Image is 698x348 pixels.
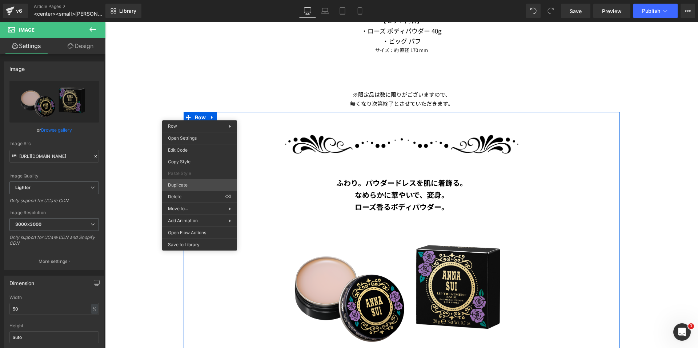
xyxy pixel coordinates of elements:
div: Image Src [9,141,99,146]
div: Image [9,62,25,72]
div: Image Resolution [9,210,99,215]
span: Row [168,123,177,129]
span: Open Settings [168,135,231,141]
span: 1 [688,323,694,329]
span: ⌫ [225,193,231,200]
b: なめらかに華やいで、変身。 [250,168,344,178]
div: Width [9,295,99,300]
a: Expand / Collapse [103,90,112,101]
a: Design [54,38,107,54]
div: Dimension [9,276,35,286]
span: Paste Style [168,170,231,177]
div: % [91,304,98,314]
div: or [9,126,99,134]
button: More [681,4,695,18]
input: auto [9,303,99,315]
b: ふわり。パウダードレスを肌に着飾る。 [231,156,362,166]
a: Desktop [299,4,316,18]
div: Only support for UCare CDN [9,198,99,208]
span: Duplicate [168,182,231,188]
span: Image [19,27,35,33]
a: Tablet [334,4,351,18]
a: Mobile [351,4,369,18]
p: 無くなり次第終了とさせていただきます。 [84,77,509,87]
span: Publish [642,8,660,14]
a: v6 [3,4,28,18]
p: サイズ：約 直径 170 mm [84,24,509,32]
input: Link [9,150,99,163]
p: ※限定品は数に限りがございますので、 [84,68,509,77]
a: Article Pages [34,4,117,9]
a: Laptop [316,4,334,18]
input: auto [9,331,99,343]
span: <center><small>[PERSON_NAME] COSMETICS<br> [DATE] HOLIDAY COLLECTION</center></small> [34,11,104,17]
button: Redo [543,4,558,18]
span: Edit Code [168,147,231,153]
div: v6 [15,6,24,16]
p: More settings [39,258,68,265]
iframe: Intercom live chat [673,323,691,341]
b: Lighter [15,185,31,190]
a: Preview [593,4,630,18]
p: ・ローズ ボディパウダー 40g [84,4,509,14]
div: Only support for UCare CDN and Shopify CDN [9,235,99,251]
div: Height [9,323,99,328]
span: Save to Library [168,241,231,248]
span: Library [119,8,136,14]
button: More settings [4,253,104,270]
span: Delete [168,193,225,200]
span: Open Flow Actions [168,229,231,236]
button: Publish [633,4,678,18]
span: Copy Style [168,159,231,165]
span: Row [88,90,103,101]
b: ローズ香るボディパウダー。 [250,180,344,190]
a: Browse gallery [41,124,72,136]
span: Add Animation [168,217,229,224]
p: ・ビッグ パフ [84,14,509,24]
div: Image Quality [9,173,99,179]
button: Undo [526,4,541,18]
span: Preview [602,7,622,15]
b: 3000x3000 [15,221,41,227]
a: New Library [105,4,141,18]
span: Save [570,7,582,15]
span: Move to... [168,205,229,212]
